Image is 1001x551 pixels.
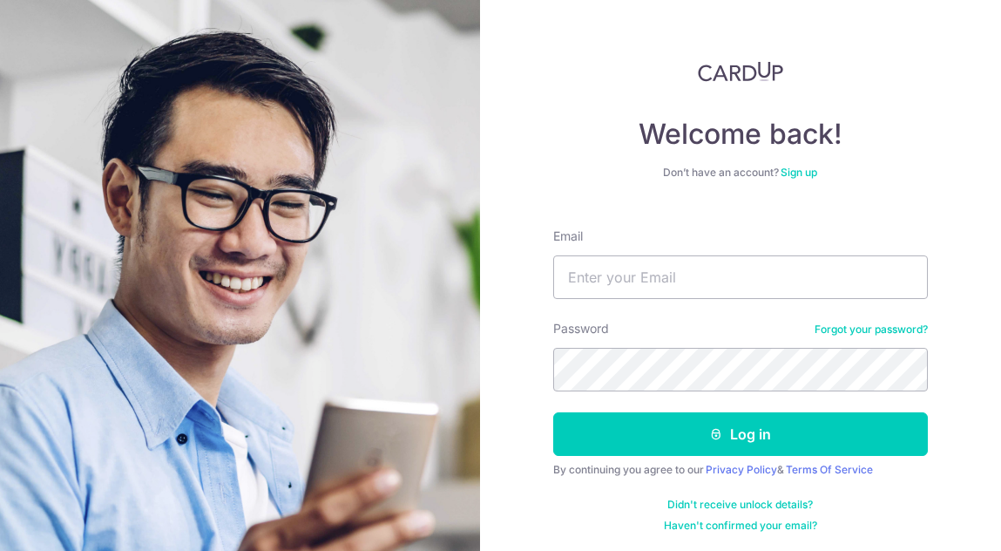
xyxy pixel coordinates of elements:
label: Password [553,320,609,337]
a: Forgot your password? [815,323,928,337]
div: By continuing you agree to our & [553,463,928,477]
div: Don’t have an account? [553,166,928,180]
input: Enter your Email [553,255,928,299]
a: Haven't confirmed your email? [664,519,817,533]
button: Log in [553,412,928,456]
a: Sign up [781,166,817,179]
img: CardUp Logo [698,61,783,82]
label: Email [553,228,583,245]
a: Privacy Policy [706,463,777,476]
a: Terms Of Service [786,463,873,476]
h4: Welcome back! [553,117,928,152]
a: Didn't receive unlock details? [667,498,813,512]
